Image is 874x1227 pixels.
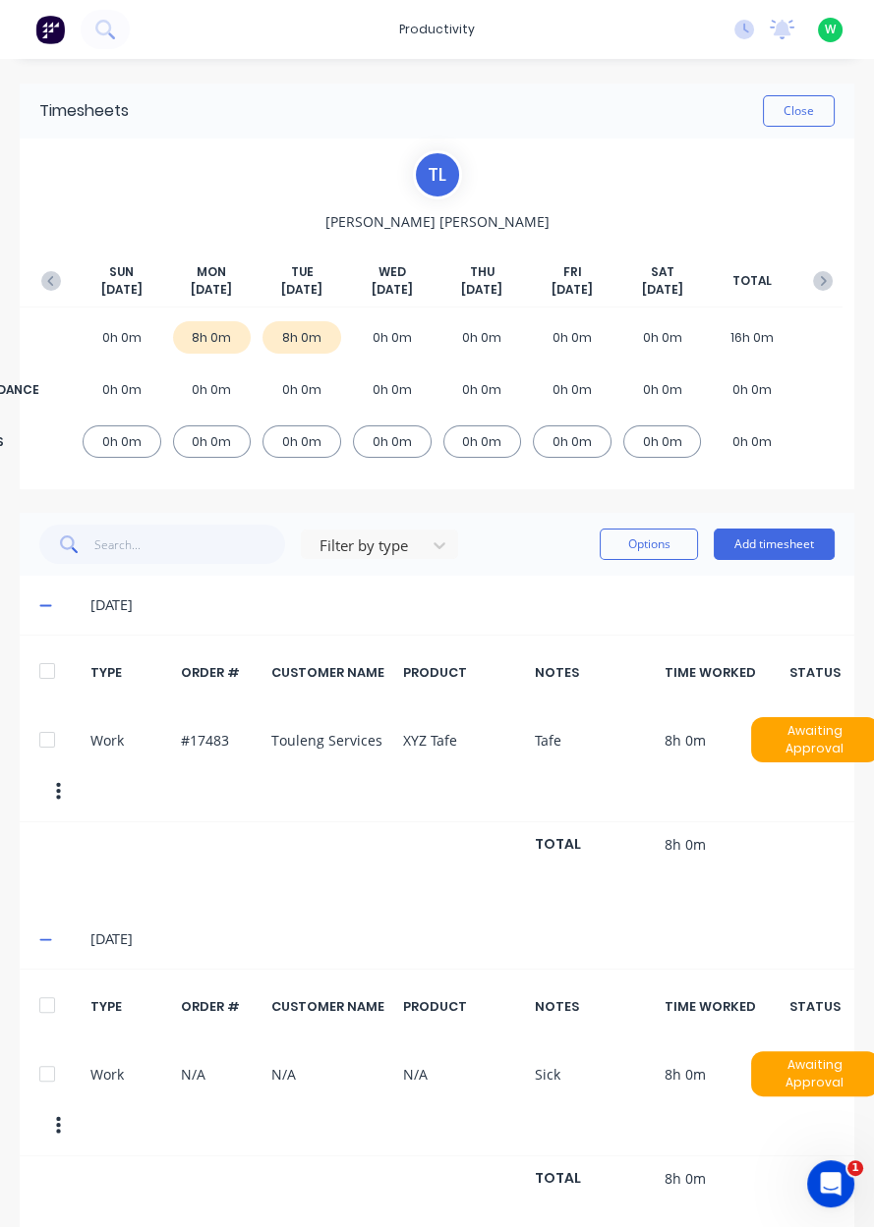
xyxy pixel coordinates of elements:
[83,373,161,406] div: 0h 0m
[533,321,612,354] div: 0h 0m
[600,529,698,560] button: Options
[403,663,524,682] div: PRODUCT
[173,373,252,406] div: 0h 0m
[35,15,65,44] img: Factory
[197,263,226,281] span: MON
[795,997,835,1016] div: STATUS
[535,663,654,682] div: NOTES
[39,99,129,123] div: Timesheets
[623,373,702,406] div: 0h 0m
[173,425,252,458] div: 0h 0m
[191,281,232,299] span: [DATE]
[470,263,495,281] span: THU
[262,425,341,458] div: 0h 0m
[101,281,143,299] span: [DATE]
[353,373,432,406] div: 0h 0m
[443,321,522,354] div: 0h 0m
[623,425,702,458] div: 0h 0m
[353,321,432,354] div: 0h 0m
[713,425,791,458] div: 0h 0m
[353,425,432,458] div: 0h 0m
[713,373,791,406] div: 0h 0m
[665,663,784,682] div: TIME WORKED
[173,321,252,354] div: 8h 0m
[443,373,522,406] div: 0h 0m
[623,321,702,354] div: 0h 0m
[94,525,286,564] input: Search...
[413,150,462,199] div: T L
[83,425,161,458] div: 0h 0m
[271,997,392,1016] div: CUSTOMER NAME
[795,663,835,682] div: STATUS
[642,281,683,299] span: [DATE]
[109,263,134,281] span: SUN
[90,928,835,950] div: [DATE]
[90,663,170,682] div: TYPE
[825,21,836,38] span: W
[807,1160,854,1207] iframe: Intercom live chat
[271,663,392,682] div: CUSTOMER NAME
[181,663,261,682] div: ORDER #
[291,263,314,281] span: TUE
[651,263,674,281] span: SAT
[181,997,261,1016] div: ORDER #
[552,281,593,299] span: [DATE]
[262,321,341,354] div: 8h 0m
[665,997,784,1016] div: TIME WORKED
[90,997,170,1016] div: TYPE
[847,1160,863,1176] span: 1
[262,373,341,406] div: 0h 0m
[325,211,550,232] span: [PERSON_NAME] [PERSON_NAME]
[281,281,322,299] span: [DATE]
[443,425,522,458] div: 0h 0m
[535,997,654,1016] div: NOTES
[90,594,835,616] div: [DATE]
[372,281,413,299] span: [DATE]
[461,281,502,299] span: [DATE]
[389,15,485,44] div: productivity
[732,272,772,290] span: TOTAL
[379,263,406,281] span: WED
[533,373,612,406] div: 0h 0m
[714,529,835,560] button: Add timesheet
[763,95,835,127] button: Close
[562,263,581,281] span: FRI
[533,425,612,458] div: 0h 0m
[713,321,791,354] div: 16h 0m
[83,321,161,354] div: 0h 0m
[403,997,524,1016] div: PRODUCT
